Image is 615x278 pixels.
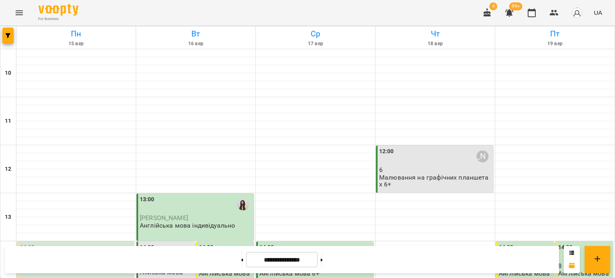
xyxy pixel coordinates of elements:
[476,150,488,162] div: Гамалєй Григорій
[489,2,497,10] span: 4
[496,40,613,48] h6: 19 вер
[591,5,605,20] button: UA
[38,16,78,22] span: For Business
[379,147,394,156] label: 12:00
[377,28,494,40] h6: Чт
[571,7,583,18] img: avatar_s.png
[140,222,235,229] p: Англійська мова індивідуально
[18,28,135,40] h6: Пн
[5,117,11,126] h6: 11
[379,174,492,188] p: Малювання на графічних планшетах 6+
[140,195,155,204] label: 13:00
[10,3,29,22] button: Menu
[18,40,135,48] h6: 15 вер
[379,166,492,173] p: 6
[137,28,254,40] h6: Вт
[140,214,188,222] span: [PERSON_NAME]
[5,69,11,78] h6: 10
[496,28,613,40] h6: Пт
[5,165,11,174] h6: 12
[137,40,254,48] h6: 16 вер
[257,28,374,40] h6: Ср
[38,4,78,16] img: Voopty Logo
[237,198,249,210] img: Мелікова Афруза
[377,40,494,48] h6: 18 вер
[594,8,602,17] span: UA
[257,40,374,48] h6: 17 вер
[5,213,11,222] h6: 13
[509,2,523,10] span: 99+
